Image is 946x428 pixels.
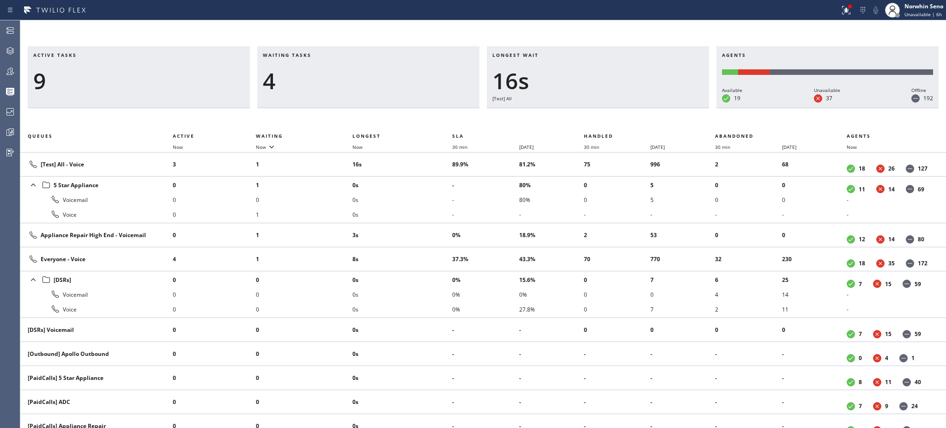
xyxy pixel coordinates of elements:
[847,235,855,244] dt: Available
[782,272,847,287] li: 25
[782,395,847,410] li: -
[173,144,183,150] span: Now
[885,280,891,288] dd: 15
[584,323,651,337] li: 0
[650,228,715,243] li: 53
[814,94,822,103] dt: Unavailable
[452,192,519,207] li: -
[782,287,847,302] li: 14
[715,287,782,302] li: 4
[888,165,895,172] dd: 26
[28,289,165,300] div: Voicemail
[256,177,352,192] li: 1
[28,178,165,191] div: 5 Star Appliance
[584,347,651,361] li: -
[256,272,352,287] li: 0
[899,402,908,410] dt: Offline
[584,395,651,410] li: -
[256,144,266,150] span: Now
[33,67,244,94] div: 9
[915,330,921,338] dd: 59
[28,230,165,241] div: Appliance Repair High End - Voicemail
[28,159,165,170] div: [Test] All - Voice
[650,157,715,172] li: 996
[715,395,782,410] li: -
[903,280,911,288] dt: Offline
[873,402,881,410] dt: Unavailable
[782,371,847,385] li: -
[782,144,796,150] span: [DATE]
[519,347,584,361] li: -
[492,94,703,103] div: [Test] All
[352,133,381,139] span: Longest
[715,133,753,139] span: Abandoned
[847,165,855,173] dt: Available
[876,259,885,268] dt: Unavailable
[715,228,782,243] li: 0
[452,395,519,410] li: -
[28,133,53,139] span: Queues
[584,302,651,317] li: 0
[452,272,519,287] li: 0%
[584,228,651,243] li: 2
[885,330,891,338] dd: 15
[452,287,519,302] li: 0%
[519,144,534,150] span: [DATE]
[352,252,452,267] li: 8s
[918,185,924,193] dd: 69
[715,323,782,337] li: 0
[584,133,613,139] span: Handled
[650,192,715,207] li: 5
[256,192,352,207] li: 0
[352,302,452,317] li: 0s
[782,157,847,172] li: 68
[876,185,885,193] dt: Unavailable
[885,354,888,362] dd: 4
[173,347,256,361] li: 0
[650,207,715,222] li: -
[847,287,935,302] li: -
[715,144,730,150] span: 30 min
[519,252,584,267] li: 43.3%
[256,207,352,222] li: 1
[28,326,165,334] div: [DSRs] Voicemail
[911,86,933,94] div: Offline
[173,302,256,317] li: 0
[873,330,881,338] dt: Unavailable
[173,323,256,337] li: 0
[28,350,165,358] div: [Outbound] Apollo Outbound
[256,133,283,139] span: Waiting
[28,374,165,382] div: [PaidCalls] 5 Star Appliance
[519,207,584,222] li: -
[173,157,256,172] li: 3
[173,207,256,222] li: 0
[492,67,703,94] div: 16s
[885,378,891,386] dd: 11
[352,323,452,337] li: 0s
[519,192,584,207] li: 80%
[519,157,584,172] li: 81.2%
[873,378,881,386] dt: Unavailable
[650,177,715,192] li: 5
[256,371,352,385] li: 0
[715,177,782,192] li: 0
[452,323,519,337] li: -
[873,354,881,362] dt: Unavailable
[715,207,782,222] li: -
[847,207,935,222] li: -
[876,165,885,173] dt: Unavailable
[911,94,920,103] dt: Offline
[519,371,584,385] li: -
[352,287,452,302] li: 0s
[847,402,855,410] dt: Available
[173,371,256,385] li: 0
[263,67,474,94] div: 4
[452,228,519,243] li: 0%
[452,207,519,222] li: -
[584,272,651,287] li: 0
[847,259,855,268] dt: Available
[519,177,584,192] li: 80%
[352,192,452,207] li: 0s
[352,157,452,172] li: 16s
[782,302,847,317] li: 11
